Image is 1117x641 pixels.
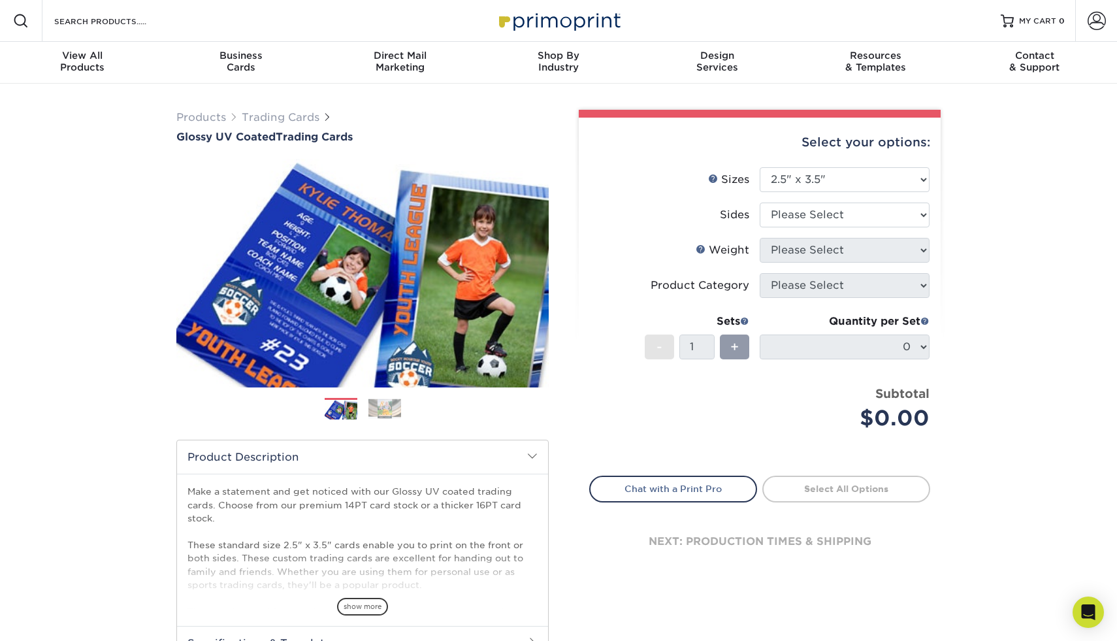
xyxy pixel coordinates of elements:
[242,111,319,123] a: Trading Cards
[3,42,162,84] a: View AllProducts
[177,440,548,474] h2: Product Description
[730,337,739,357] span: +
[796,50,955,61] span: Resources
[479,50,638,61] span: Shop By
[176,131,549,143] h1: Trading Cards
[955,50,1114,61] span: Contact
[176,131,276,143] span: Glossy UV Coated
[3,50,162,73] div: Products
[176,131,549,143] a: Glossy UV CoatedTrading Cards
[651,278,749,293] div: Product Category
[796,50,955,73] div: & Templates
[638,50,796,73] div: Services
[321,42,479,84] a: Direct MailMarketing
[479,50,638,73] div: Industry
[638,50,796,61] span: Design
[325,399,357,421] img: Trading Cards 01
[321,50,479,61] span: Direct Mail
[176,111,226,123] a: Products
[589,476,757,502] a: Chat with a Print Pro
[955,42,1114,84] a: Contact& Support
[638,42,796,84] a: DesignServices
[955,50,1114,73] div: & Support
[760,314,930,329] div: Quantity per Set
[162,50,321,73] div: Cards
[162,50,321,61] span: Business
[321,50,479,73] div: Marketing
[53,13,180,29] input: SEARCH PRODUCTS.....
[708,172,749,188] div: Sizes
[176,144,549,402] img: Glossy UV Coated 01
[1073,597,1104,628] div: Open Intercom Messenger
[3,50,162,61] span: View All
[479,42,638,84] a: Shop ByIndustry
[645,314,749,329] div: Sets
[769,403,930,434] div: $0.00
[368,399,401,419] img: Trading Cards 02
[796,42,955,84] a: Resources& Templates
[589,118,930,167] div: Select your options:
[762,476,930,502] a: Select All Options
[337,598,388,616] span: show more
[696,242,749,258] div: Weight
[875,386,930,401] strong: Subtotal
[162,42,321,84] a: BusinessCards
[1059,16,1065,25] span: 0
[1019,16,1056,27] span: MY CART
[720,207,749,223] div: Sides
[493,7,624,35] img: Primoprint
[589,502,930,581] div: next: production times & shipping
[656,337,662,357] span: -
